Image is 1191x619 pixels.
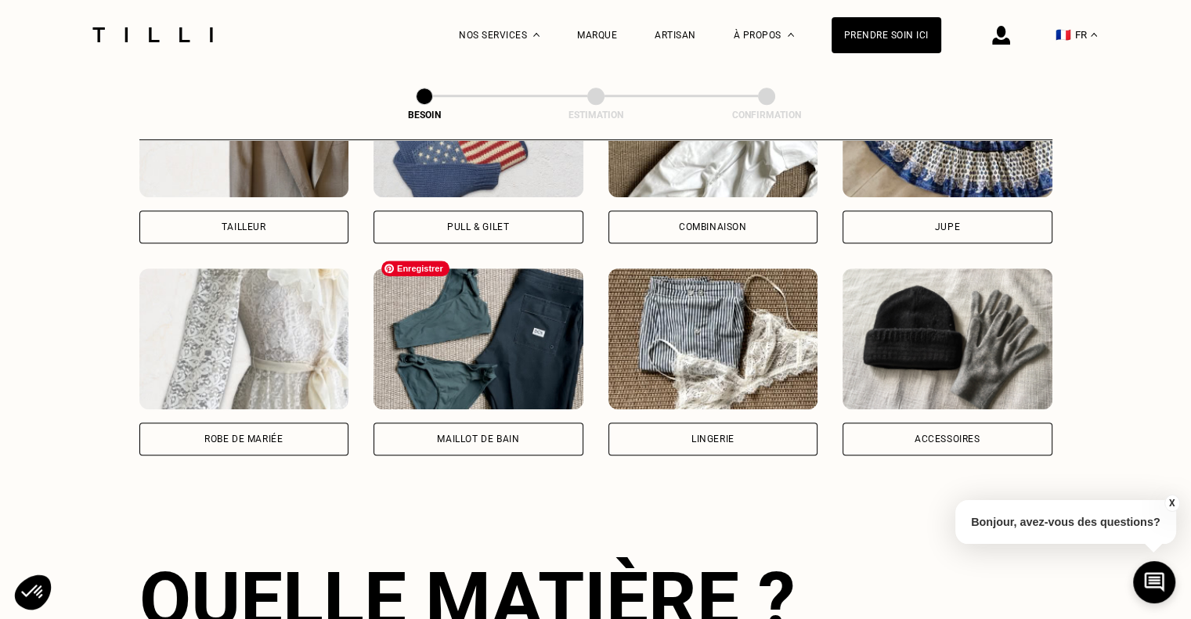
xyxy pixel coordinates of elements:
div: Lingerie [691,434,734,444]
img: menu déroulant [1091,33,1097,37]
img: Tilli retouche votre Lingerie [608,268,818,409]
span: Enregistrer [381,261,449,276]
div: Confirmation [688,110,845,121]
img: Menu déroulant [533,33,540,37]
div: Pull & gilet [447,222,509,232]
div: Combinaison [679,222,747,232]
div: Robe de mariée [204,434,283,444]
div: Tailleur [222,222,266,232]
img: Logo du service de couturière Tilli [87,27,218,42]
div: Maillot de bain [437,434,519,444]
img: Tilli retouche votre Accessoires [843,268,1052,409]
img: icône connexion [992,26,1010,45]
img: Tilli retouche votre Maillot de bain [374,268,583,409]
a: Marque [577,30,617,41]
img: Menu déroulant à propos [788,33,794,37]
p: Bonjour, avez-vous des questions? [955,500,1176,544]
button: X [1164,495,1179,512]
a: Prendre soin ici [832,17,941,53]
div: Besoin [346,110,503,121]
a: Artisan [655,30,696,41]
span: 🇫🇷 [1056,27,1071,42]
div: Accessoires [915,434,980,444]
div: Jupe [935,222,960,232]
img: Tilli retouche votre Robe de mariée [139,268,349,409]
div: Estimation [518,110,674,121]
